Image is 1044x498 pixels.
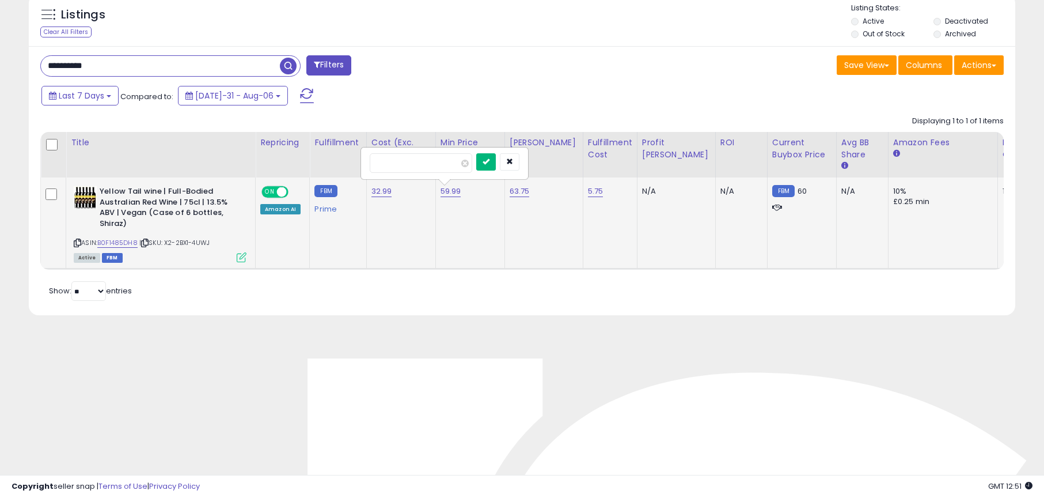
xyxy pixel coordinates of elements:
span: Last 7 Days [59,90,104,101]
div: Title [71,137,250,149]
span: Show: entries [49,285,132,296]
div: Fulfillable Quantity [1003,137,1042,161]
b: Yellow Tail wine | Full-Bodied Australian Red Wine | 75cl | 13.5% ABV | Vegan (Case of 6 bottles,... [100,186,240,232]
div: Prime [314,200,357,214]
div: Cost (Exc. VAT) [371,137,431,161]
button: Save View [837,55,897,75]
button: Filters [306,55,351,76]
button: [DATE]-31 - Aug-06 [178,86,288,105]
h5: Listings [61,7,105,23]
a: 63.75 [510,186,530,197]
label: Active [863,16,884,26]
div: Profit [PERSON_NAME] [642,137,711,161]
div: Displaying 1 to 1 of 1 items [912,116,1004,127]
span: Columns [906,59,942,71]
a: 59.99 [441,186,461,197]
small: FBM [772,185,795,197]
span: [DATE]-31 - Aug-06 [195,90,274,101]
div: ROI [720,137,762,149]
small: FBM [314,185,337,197]
div: Fulfillment Cost [588,137,632,161]
div: 1 [1003,186,1038,197]
span: All listings currently available for purchase on Amazon [74,253,100,263]
img: 51LDogW72ZL._SL40_.jpg [74,186,97,209]
button: Actions [954,55,1004,75]
div: Clear All Filters [40,27,92,37]
span: OFF [287,187,305,197]
div: £0.25 min [893,197,989,207]
div: Current Buybox Price [772,137,832,161]
small: Amazon Fees. [893,149,900,159]
label: Archived [945,29,976,39]
a: B0F1485DH8 [97,238,138,248]
a: 5.75 [588,186,603,197]
div: N/A [841,186,879,197]
div: Amazon Fees [893,137,993,149]
label: Deactivated [945,16,988,26]
label: Out of Stock [863,29,905,39]
div: 10% [893,186,989,197]
div: [PERSON_NAME] [510,137,578,149]
div: Amazon AI [260,204,301,214]
button: Columns [898,55,952,75]
div: Min Price [441,137,500,149]
div: N/A [642,186,707,197]
span: | SKU: X2-2BX1-4UWJ [139,238,210,247]
a: 32.99 [371,186,392,197]
div: Fulfillment [314,137,361,149]
div: ASIN: [74,186,246,261]
span: 60 [798,186,807,197]
button: Last 7 Days [41,86,119,105]
div: N/A [720,186,758,197]
span: Compared to: [120,91,173,102]
div: Avg BB Share [841,137,883,161]
small: Avg BB Share. [841,161,848,171]
div: Repricing [260,137,305,149]
p: Listing States: [851,3,1015,14]
span: ON [263,187,277,197]
span: FBM [102,253,123,263]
